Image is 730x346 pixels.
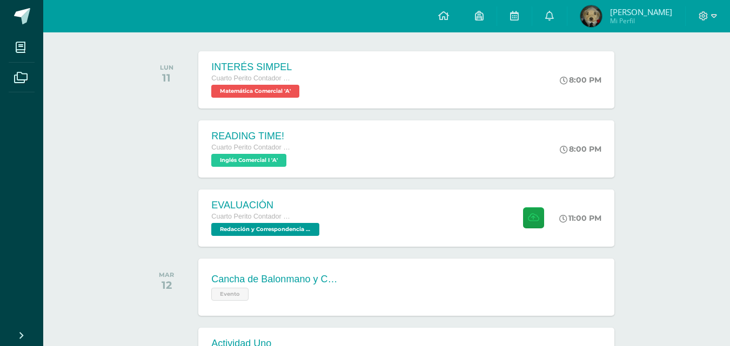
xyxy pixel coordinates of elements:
div: 11 [160,71,173,84]
div: 12 [159,279,174,291]
span: Cuarto Perito Contador con Orientación en Computación [211,74,292,82]
div: 8:00 PM [560,75,601,85]
div: LUN [160,64,173,71]
div: READING TIME! [211,131,292,142]
span: [PERSON_NAME] [610,6,672,17]
span: Mi Perfil [610,16,672,25]
span: Redacción y Correspondencia Mercantil 'A' [211,223,319,236]
img: daeaa040892bc679058b0148d52f2f96.png [580,5,602,27]
span: Inglés Comercial I 'A' [211,154,286,167]
div: Cancha de Balonmano y Contenido [211,274,341,285]
span: Evento [211,288,249,301]
div: MAR [159,271,174,279]
span: Cuarto Perito Contador con Orientación en Computación [211,144,292,151]
div: 8:00 PM [560,144,601,154]
span: Matemática Comercial 'A' [211,85,299,98]
div: EVALUACIÓN [211,200,322,211]
span: Cuarto Perito Contador con Orientación en Computación [211,213,292,220]
div: 11:00 PM [559,213,601,223]
div: INTERÉS SIMPEL [211,62,302,73]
